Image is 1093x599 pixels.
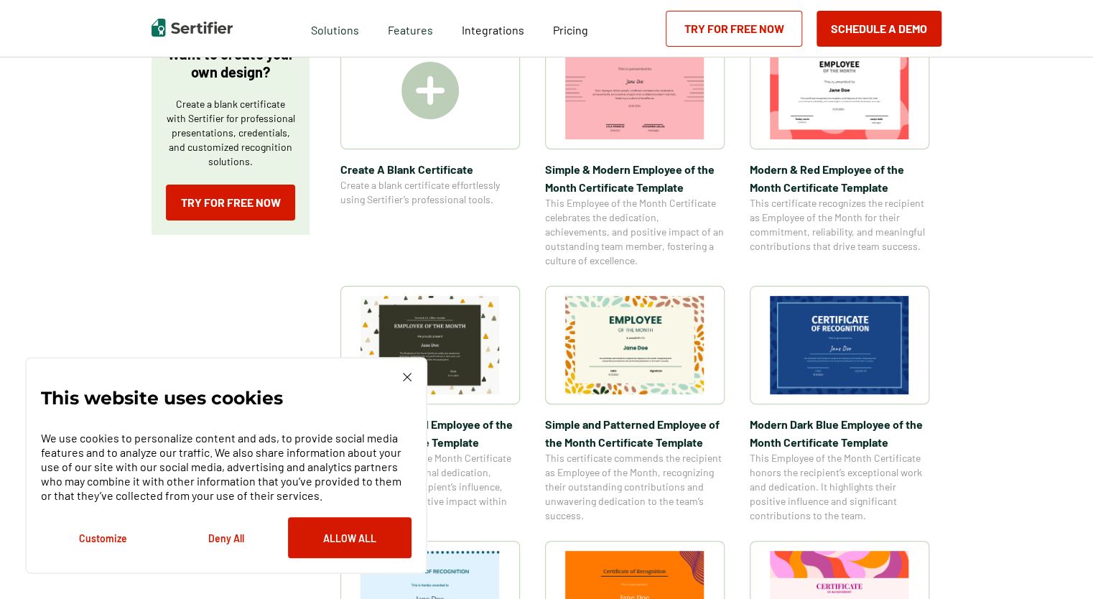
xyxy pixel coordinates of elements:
a: Try for Free Now [166,185,295,220]
p: This website uses cookies [41,391,283,405]
span: Solutions [311,19,359,37]
img: Sertifier | Digital Credentialing Platform [152,19,233,37]
img: Cookie Popup Close [403,373,411,381]
span: This Employee of the Month Certificate honors the recipient’s exceptional work and dedication. It... [750,451,929,523]
span: Simple & Modern Employee of the Month Certificate Template [545,160,725,196]
a: Simple & Colorful Employee of the Month Certificate TemplateSimple & Colorful Employee of the Mon... [340,286,520,523]
span: Pricing [553,23,588,37]
p: Want to create your own design? [166,45,295,81]
span: This Employee of the Month Certificate celebrates the dedication, achievements, and positive impa... [545,196,725,268]
button: Allow All [288,517,411,558]
img: Modern & Red Employee of the Month Certificate Template [770,41,909,139]
span: Integrations [462,23,524,37]
img: Simple & Modern Employee of the Month Certificate Template [565,41,704,139]
p: We use cookies to personalize content and ads, to provide social media features and to analyze ou... [41,431,411,503]
img: Simple & Colorful Employee of the Month Certificate Template [361,296,500,394]
span: Modern & Red Employee of the Month Certificate Template [750,160,929,196]
span: Create A Blank Certificate [340,160,520,178]
button: Deny All [164,517,288,558]
a: Try for Free Now [666,11,802,47]
span: Features [388,19,433,37]
a: Simple and Patterned Employee of the Month Certificate TemplateSimple and Patterned Employee of t... [545,286,725,523]
button: Schedule a Demo [817,11,941,47]
span: This Employee of the Month Certificate celebrates exceptional dedication, highlighting the recipi... [340,451,520,523]
button: Customize [41,517,164,558]
img: Create A Blank Certificate [401,62,459,119]
img: Modern Dark Blue Employee of the Month Certificate Template [770,296,909,394]
span: Create a blank certificate effortlessly using Sertifier’s professional tools. [340,178,520,207]
span: This certificate recognizes the recipient as Employee of the Month for their commitment, reliabil... [750,196,929,254]
span: Simple and Patterned Employee of the Month Certificate Template [545,415,725,451]
span: Modern Dark Blue Employee of the Month Certificate Template [750,415,929,451]
img: Simple and Patterned Employee of the Month Certificate Template [565,296,704,394]
a: Modern & Red Employee of the Month Certificate TemplateModern & Red Employee of the Month Certifi... [750,31,929,268]
span: This certificate commends the recipient as Employee of the Month, recognizing their outstanding c... [545,451,725,523]
a: Integrations [462,19,524,37]
a: Simple & Modern Employee of the Month Certificate TemplateSimple & Modern Employee of the Month C... [545,31,725,268]
span: Simple & Colorful Employee of the Month Certificate Template [340,415,520,451]
a: Pricing [553,19,588,37]
a: Modern Dark Blue Employee of the Month Certificate TemplateModern Dark Blue Employee of the Month... [750,286,929,523]
p: Create a blank certificate with Sertifier for professional presentations, credentials, and custom... [166,97,295,169]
